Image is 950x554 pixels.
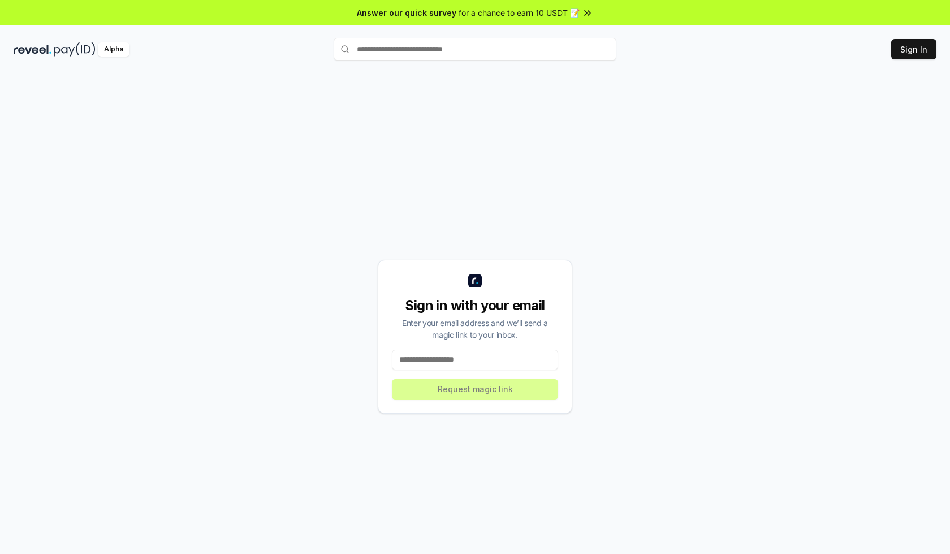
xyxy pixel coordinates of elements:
[357,7,456,19] span: Answer our quick survey
[54,42,96,57] img: pay_id
[98,42,129,57] div: Alpha
[392,297,558,315] div: Sign in with your email
[14,42,51,57] img: reveel_dark
[392,317,558,341] div: Enter your email address and we’ll send a magic link to your inbox.
[459,7,580,19] span: for a chance to earn 10 USDT 📝
[468,274,482,287] img: logo_small
[891,39,936,59] button: Sign In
